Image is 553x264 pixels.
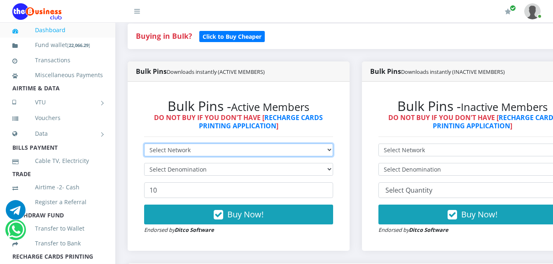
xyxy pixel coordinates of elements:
[203,33,261,40] b: Click to Buy Cheaper
[144,182,333,198] input: Enter Quantity
[12,151,103,170] a: Cable TV, Electricity
[12,66,103,85] a: Miscellaneous Payments
[136,67,265,76] strong: Bulk Pins
[12,108,103,127] a: Vouchers
[6,206,26,220] a: Chat for support
[401,68,505,75] small: Downloads instantly (INACTIVE MEMBERS)
[12,178,103,197] a: Airtime -2- Cash
[461,100,548,114] small: Inactive Members
[12,92,103,113] a: VTU
[175,226,214,233] strong: Ditco Software
[199,31,265,41] a: Click to Buy Cheaper
[378,226,448,233] small: Endorsed by
[12,234,103,253] a: Transfer to Bank
[199,113,323,130] a: RECHARGE CARDS PRINTING APPLICATION
[461,209,497,220] span: Buy Now!
[510,5,516,11] span: Renew/Upgrade Subscription
[144,98,333,114] h2: Bulk Pins -
[409,226,448,233] strong: Ditco Software
[505,8,511,15] i: Renew/Upgrade Subscription
[12,123,103,144] a: Data
[12,35,103,55] a: Fund wallet[22,066.29]
[12,21,103,40] a: Dashboard
[144,226,214,233] small: Endorsed by
[167,68,265,75] small: Downloads instantly (ACTIVE MEMBERS)
[12,51,103,70] a: Transactions
[370,67,505,76] strong: Bulk Pins
[144,205,333,224] button: Buy Now!
[12,193,103,212] a: Register a Referral
[524,3,541,19] img: User
[136,31,192,41] strong: Buying in Bulk?
[227,209,264,220] span: Buy Now!
[12,219,103,238] a: Transfer to Wallet
[12,3,62,20] img: Logo
[154,113,323,130] strong: DO NOT BUY IF YOU DON'T HAVE [ ]
[231,100,309,114] small: Active Members
[7,226,24,240] a: Chat for support
[69,42,89,48] b: 22,066.29
[67,42,90,48] small: [ ]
